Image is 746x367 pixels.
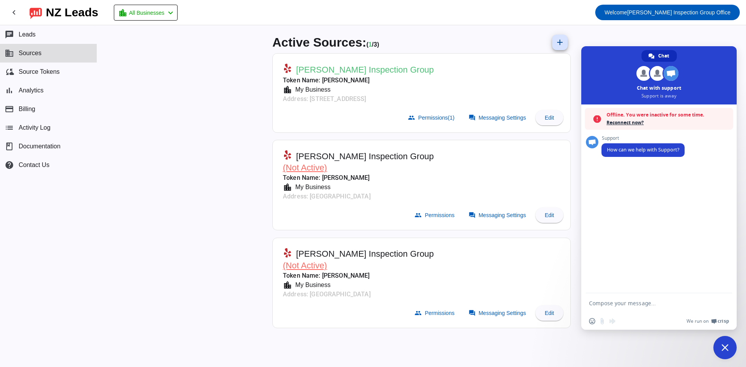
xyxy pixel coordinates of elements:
[118,8,127,17] mat-icon: location_city
[5,49,14,58] mat-icon: business
[589,318,595,324] span: Insert an emoji
[410,207,460,223] button: Permissions
[166,8,175,17] mat-icon: chevron_left
[366,41,368,48] span: (
[114,5,178,21] button: All Businesses
[5,67,14,77] mat-icon: cloud_sync
[9,8,19,17] mat-icon: chevron_left
[283,271,434,280] mat-card-subtitle: Token Name: [PERSON_NAME]
[464,207,532,223] button: Messaging Settings
[425,310,454,316] span: Permissions
[607,146,679,153] span: How can we help with Support?
[5,30,14,39] mat-icon: chat
[19,68,60,75] span: Source Tokens
[545,115,554,121] span: Edit
[19,143,61,150] span: Documentation
[372,41,373,48] span: /
[607,111,729,119] span: Offline. You were inactive for some time.
[368,41,372,48] span: Working
[601,136,685,141] span: Support
[296,64,434,75] span: [PERSON_NAME] Inspection Group
[425,212,454,218] span: Permissions
[687,318,729,324] a: We run onCrisp
[19,124,51,131] span: Activity Log
[283,76,434,85] mat-card-subtitle: Token Name: [PERSON_NAME]
[479,115,526,121] span: Messaging Settings
[418,115,454,121] span: Permissions
[283,85,292,94] mat-icon: location_city
[19,87,44,94] span: Analytics
[605,9,627,16] span: Welcome
[5,123,14,132] mat-icon: list
[283,173,434,183] mat-card-subtitle: Token Name: [PERSON_NAME]
[283,261,327,270] span: (Not Active)
[283,94,434,104] mat-card-subtitle: Address: [STREET_ADDRESS]
[283,280,292,290] mat-icon: location_city
[448,115,455,121] span: (1)
[464,305,532,321] button: Messaging Settings
[19,50,42,57] span: Sources
[408,114,415,121] mat-icon: group
[272,35,366,49] span: Active Sources:
[545,310,554,316] span: Edit
[658,50,669,62] span: Chat
[555,38,565,47] mat-icon: add
[292,85,331,94] div: My Business
[283,290,434,299] mat-card-subtitle: Address: [GEOGRAPHIC_DATA]
[283,163,327,172] span: (Not Active)
[5,104,14,114] mat-icon: payment
[403,110,460,125] button: Permissions(1)
[718,318,729,324] span: Crisp
[5,160,14,170] mat-icon: help
[589,300,712,307] textarea: Compose your message...
[374,41,379,48] span: Total
[595,5,740,20] button: Welcome[PERSON_NAME] Inspection Group Office
[687,318,709,324] span: We run on
[415,310,422,317] mat-icon: group
[479,310,526,316] span: Messaging Settings
[479,212,526,218] span: Messaging Settings
[19,162,49,169] span: Contact Us
[469,310,476,317] mat-icon: forum
[129,7,164,18] span: All Businesses
[535,110,563,125] button: Edit
[469,114,476,121] mat-icon: forum
[713,336,737,359] div: Close chat
[30,6,42,19] img: logo
[19,106,35,113] span: Billing
[5,142,14,151] span: book
[464,110,532,125] button: Messaging Settings
[19,31,36,38] span: Leads
[5,86,14,95] mat-icon: bar_chart
[296,249,434,259] span: [PERSON_NAME] Inspection Group
[607,119,729,127] span: Reconnect now?
[545,212,554,218] span: Edit
[283,183,292,192] mat-icon: location_city
[292,280,331,290] div: My Business
[296,151,434,162] span: [PERSON_NAME] Inspection Group
[605,7,730,18] span: [PERSON_NAME] Inspection Group Office
[535,207,563,223] button: Edit
[641,50,677,62] div: Chat
[410,305,460,321] button: Permissions
[535,305,563,321] button: Edit
[46,7,98,18] div: NZ Leads
[283,192,434,201] mat-card-subtitle: Address: [GEOGRAPHIC_DATA]
[415,212,422,219] mat-icon: group
[469,212,476,219] mat-icon: forum
[292,183,331,192] div: My Business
